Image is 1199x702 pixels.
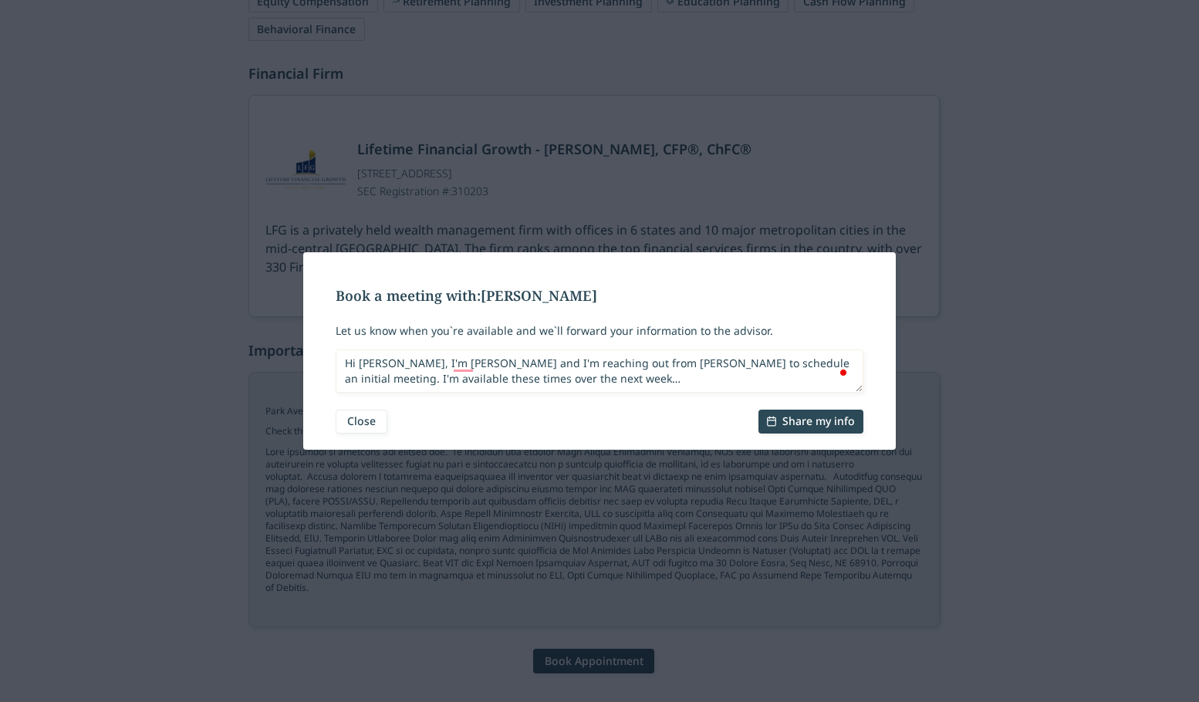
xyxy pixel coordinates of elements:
[782,413,855,429] span: Share my info
[336,285,863,306] h2: Book a meeting with: [PERSON_NAME]
[758,410,863,434] button: Share my info
[336,349,863,393] textarea: To enrich screen reader interactions, please activate Accessibility in Grammarly extension settings
[336,410,387,434] button: Close
[336,322,863,339] label: Let us know when you`re available and we`ll forward your information to the advisor.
